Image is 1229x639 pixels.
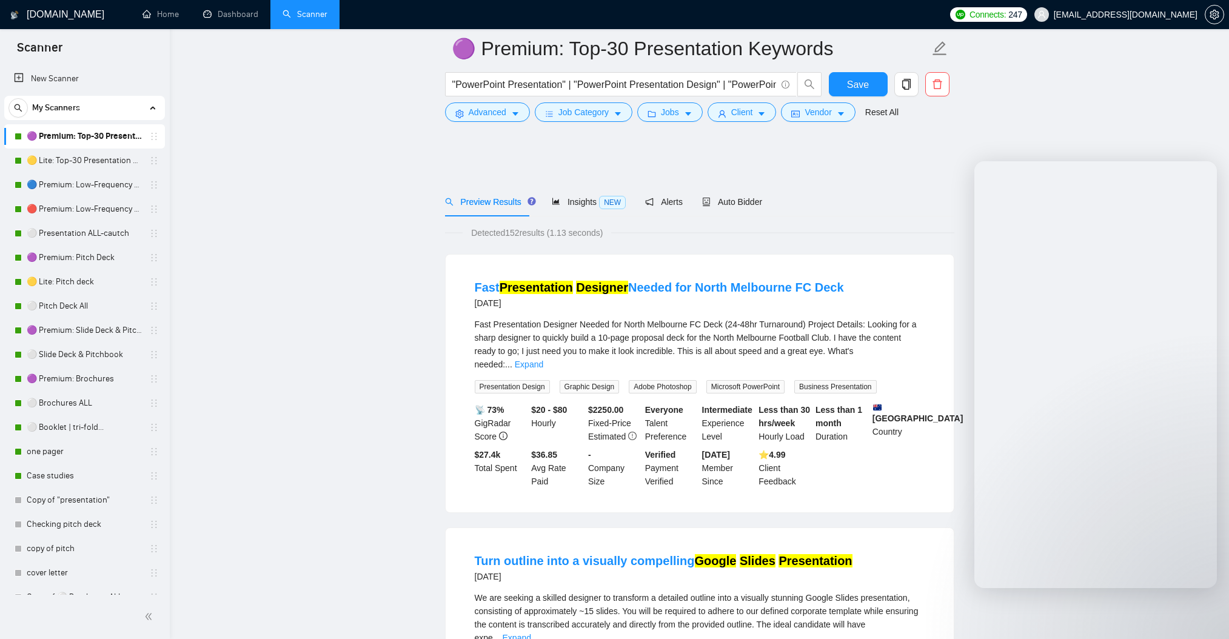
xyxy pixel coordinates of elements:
[588,432,626,441] span: Estimated
[956,10,965,19] img: upwork-logo.png
[463,226,611,239] span: Detected 152 results (1.13 seconds)
[661,105,679,119] span: Jobs
[702,405,752,415] b: Intermediate
[798,79,821,90] span: search
[27,221,142,246] a: ⚪ Presentation ALL-cautch
[969,8,1006,21] span: Connects:
[758,405,810,428] b: Less than 30 hrs/week
[149,544,159,554] span: holder
[628,432,637,440] span: exclamation-circle
[472,448,529,488] div: Total Spent
[475,319,917,369] span: Fast Presentation Designer Needed for North Melbourne FC Deck (24-48hr Turnaround) Project Detail...
[1205,5,1224,24] button: setting
[815,405,862,428] b: Less than 1 month
[27,391,142,415] a: ⚪ Brochures ALL
[552,197,560,206] span: area-chart
[149,204,159,214] span: holder
[813,403,870,443] div: Duration
[445,102,530,122] button: settingAdvancedcaret-down
[1188,598,1217,627] iframe: Intercom live chat
[545,109,554,118] span: bars
[475,281,844,294] a: FastPresentation DesignerNeeded for North Melbourne FC Deck
[469,105,506,119] span: Advanced
[14,67,155,91] a: New Scanner
[499,432,507,440] span: info-circle
[872,403,963,423] b: [GEOGRAPHIC_DATA]
[149,374,159,384] span: holder
[149,520,159,529] span: holder
[805,105,831,119] span: Vendor
[149,132,159,141] span: holder
[558,105,609,119] span: Job Category
[599,196,626,209] span: NEW
[27,537,142,561] a: copy of pitch
[8,98,28,118] button: search
[511,109,520,118] span: caret-down
[531,405,567,415] b: $20 - $80
[870,403,927,443] div: Country
[932,41,948,56] span: edit
[455,109,464,118] span: setting
[149,398,159,408] span: holder
[7,39,72,64] span: Scanner
[27,197,142,221] a: 🔴 Premium: Low-Frequency Presentations
[27,343,142,367] a: ⚪ Slide Deck & Pitchbook
[452,33,929,64] input: Scanner name...
[1008,8,1022,21] span: 247
[144,611,156,623] span: double-left
[27,149,142,173] a: 🟡 Lite: Top-30 Presentation Keywords
[472,403,529,443] div: GigRadar Score
[560,380,620,393] span: Graphic Design
[475,380,550,393] span: Presentation Design
[475,554,852,567] a: Turn outline into a visually compellingGoogle Slides Presentation
[718,109,726,118] span: user
[586,448,643,488] div: Company Size
[27,318,142,343] a: 🟣 Premium: Slide Deck & Pitchbook
[149,495,159,505] span: holder
[700,403,757,443] div: Experience Level
[27,246,142,270] a: 🟣 Premium: Pitch Deck
[588,450,591,460] b: -
[10,5,19,25] img: logo
[1205,10,1224,19] a: setting
[149,568,159,578] span: holder
[552,197,626,207] span: Insights
[925,72,949,96] button: delete
[695,554,737,567] mark: Google
[756,403,813,443] div: Hourly Load
[452,77,776,92] input: Search Freelance Jobs...
[794,380,876,393] span: Business Presentation
[149,301,159,311] span: holder
[865,105,899,119] a: Reset All
[731,105,753,119] span: Client
[643,448,700,488] div: Payment Verified
[781,102,855,122] button: idcardVendorcaret-down
[648,109,656,118] span: folder
[149,229,159,238] span: holder
[873,403,882,412] img: 🇦🇺
[475,569,852,584] div: [DATE]
[895,79,918,90] span: copy
[791,109,800,118] span: idcard
[837,109,845,118] span: caret-down
[526,196,537,207] div: Tooltip anchor
[797,72,822,96] button: search
[475,405,504,415] b: 📡 73%
[283,9,327,19] a: searchScanner
[535,102,632,122] button: barsJob Categorycaret-down
[614,109,622,118] span: caret-down
[926,79,949,90] span: delete
[757,109,766,118] span: caret-down
[643,403,700,443] div: Talent Preference
[1037,10,1046,19] span: user
[586,403,643,443] div: Fixed-Price
[515,360,543,369] a: Expand
[149,471,159,481] span: holder
[702,450,730,460] b: [DATE]
[445,197,532,207] span: Preview Results
[847,77,869,92] span: Save
[27,270,142,294] a: 🟡 Lite: Pitch deck
[974,161,1217,588] iframe: To enrich screen reader interactions, please activate Accessibility in Grammarly extension settings
[829,72,888,96] button: Save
